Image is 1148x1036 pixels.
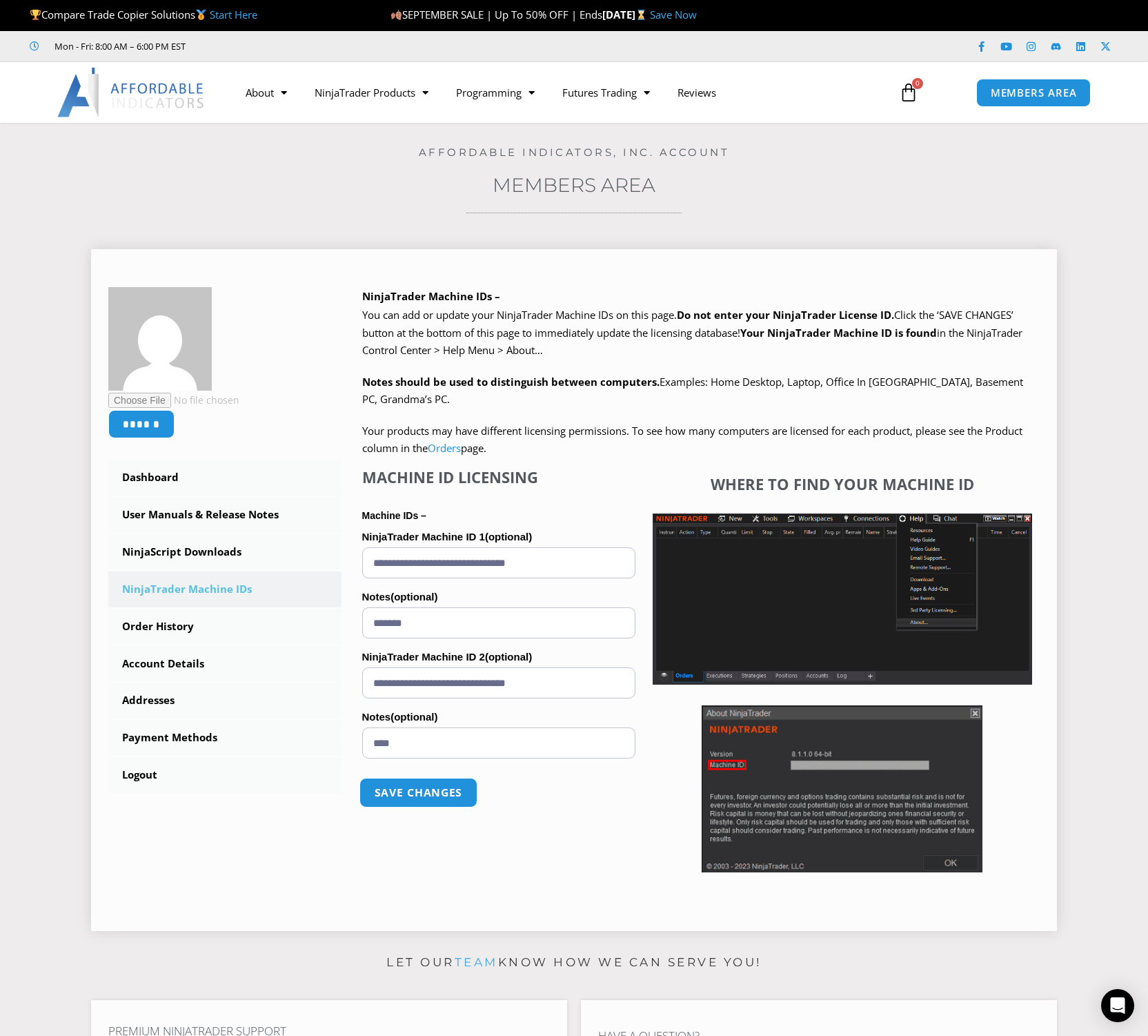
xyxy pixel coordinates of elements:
[653,475,1032,493] h4: Where to find your Machine ID
[362,647,635,667] label: NinjaTrader Machine ID 2
[362,424,1022,456] span: Your products may have different licensing permissions. To see how many computers are licensed fo...
[362,468,635,486] h4: Machine ID Licensing
[362,375,1023,407] span: Examples: Home Desktop, Laptop, Office In [GEOGRAPHIC_DATA], Basement PC, Grandma’s PC.
[108,534,342,570] a: NinjaScript Downloads
[108,646,342,682] a: Account Details
[493,173,655,197] a: Members Area
[57,68,206,117] img: LogoAI | Affordable Indicators – NinjaTrader
[455,955,498,969] a: team
[740,326,937,340] strong: Your NinjaTrader Machine ID is found
[362,308,1022,357] span: Click the ‘SAVE CHANGES’ button at the bottom of this page to immediately update the licensing da...
[677,308,894,322] b: Do not enter your NinjaTrader License ID.
[362,587,635,607] label: Notes
[1101,989,1134,1022] div: Open Intercom Messenger
[51,38,186,55] span: Mon - Fri: 8:00 AM – 6:00 PM EST
[362,375,660,389] strong: Notes should be used to distinguish between computers.
[878,72,939,113] a: 0
[108,609,342,645] a: Order History
[196,10,206,20] img: 🥇
[442,77,548,108] a: Programming
[391,10,402,20] img: 🍂
[976,79,1091,107] a: MEMBERS AREA
[108,460,342,793] nav: Account pages
[30,10,41,20] img: 🏆
[108,757,342,793] a: Logout
[702,705,982,872] img: Screenshot 2025-01-17 114931 | Affordable Indicators – NinjaTrader
[650,8,697,21] a: Save Now
[362,707,635,727] label: Notes
[91,952,1057,974] p: Let our know how we can serve you!
[602,8,650,21] strong: [DATE]
[232,77,301,108] a: About
[428,441,461,455] a: Orders
[362,308,677,322] span: You can add or update your NinjaTrader Machine IDs on this page.
[362,510,426,521] strong: Machine IDs –
[362,289,500,303] b: NinjaTrader Machine IDs –
[664,77,730,108] a: Reviews
[108,460,342,496] a: Dashboard
[548,77,664,108] a: Futures Trading
[485,531,532,543] span: (optional)
[419,146,730,159] a: Affordable Indicators, Inc. Account
[912,78,923,89] span: 0
[390,8,602,21] span: SEPTEMBER SALE | Up To 50% OFF | Ends
[108,287,212,391] img: e8ab7b88a921d6ea6b4032961a6f21bb66bb0e7db761968f28ded3c666b31419
[108,571,342,607] a: NinjaTrader Machine IDs
[301,77,442,108] a: NinjaTrader Products
[108,497,342,533] a: User Manuals & Release Notes
[205,39,412,53] iframe: Customer reviews powered by Trustpilot
[108,720,342,756] a: Payment Methods
[30,8,257,21] span: Compare Trade Copier Solutions
[636,10,646,20] img: ⌛
[362,527,635,547] label: NinjaTrader Machine ID 1
[991,88,1077,98] span: MEMBERS AREA
[359,778,477,808] button: Save changes
[390,711,437,723] span: (optional)
[108,683,342,719] a: Addresses
[210,8,257,21] a: Start Here
[653,514,1032,685] img: Screenshot 2025-01-17 1155544 | Affordable Indicators – NinjaTrader
[232,77,883,108] nav: Menu
[485,651,532,663] span: (optional)
[390,591,437,603] span: (optional)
